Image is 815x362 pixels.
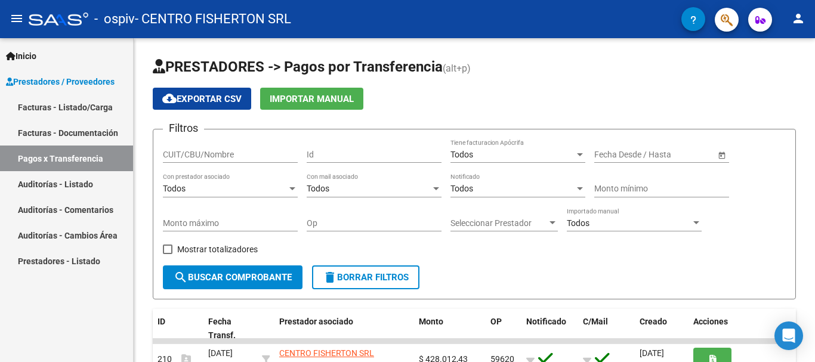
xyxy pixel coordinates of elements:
span: Importar Manual [270,94,354,104]
span: Monto [419,317,443,326]
span: Todos [307,184,329,193]
mat-icon: person [791,11,805,26]
mat-icon: cloud_download [162,91,177,106]
datatable-header-cell: OP [486,309,521,348]
mat-icon: menu [10,11,24,26]
button: Open calendar [715,148,728,161]
button: Borrar Filtros [312,265,419,289]
span: Borrar Filtros [323,272,409,283]
span: (alt+p) [443,63,471,74]
span: Seleccionar Prestador [450,218,547,228]
span: - ospiv [94,6,135,32]
span: Todos [567,218,589,228]
span: OP [490,317,502,326]
span: Exportar CSV [162,94,242,104]
datatable-header-cell: Prestador asociado [274,309,414,348]
datatable-header-cell: Acciones [689,309,796,348]
span: Creado [640,317,667,326]
span: Mostrar totalizadores [177,242,258,256]
mat-icon: delete [323,270,337,284]
datatable-header-cell: C/Mail [578,309,635,348]
span: ID [158,317,165,326]
span: Prestadores / Proveedores [6,75,115,88]
span: Notificado [526,317,566,326]
span: Buscar Comprobante [174,272,292,283]
span: - CENTRO FISHERTON SRL [135,6,291,32]
button: Buscar Comprobante [163,265,302,289]
datatable-header-cell: Fecha Transf. [203,309,257,348]
span: Inicio [6,49,36,63]
button: Importar Manual [260,88,363,110]
datatable-header-cell: Notificado [521,309,578,348]
span: PRESTADORES -> Pagos por Transferencia [153,58,443,75]
mat-icon: search [174,270,188,284]
div: Open Intercom Messenger [774,321,803,350]
span: Todos [450,150,473,159]
h3: Filtros [163,120,204,137]
datatable-header-cell: Monto [414,309,486,348]
span: Acciones [693,317,728,326]
input: Fecha fin [648,150,706,160]
span: C/Mail [583,317,608,326]
button: Exportar CSV [153,88,251,110]
span: CENTRO FISHERTON SRL [279,348,374,358]
datatable-header-cell: ID [153,309,203,348]
span: Fecha Transf. [208,317,236,340]
datatable-header-cell: Creado [635,309,689,348]
span: Prestador asociado [279,317,353,326]
input: Fecha inicio [594,150,638,160]
span: Todos [163,184,186,193]
span: Todos [450,184,473,193]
